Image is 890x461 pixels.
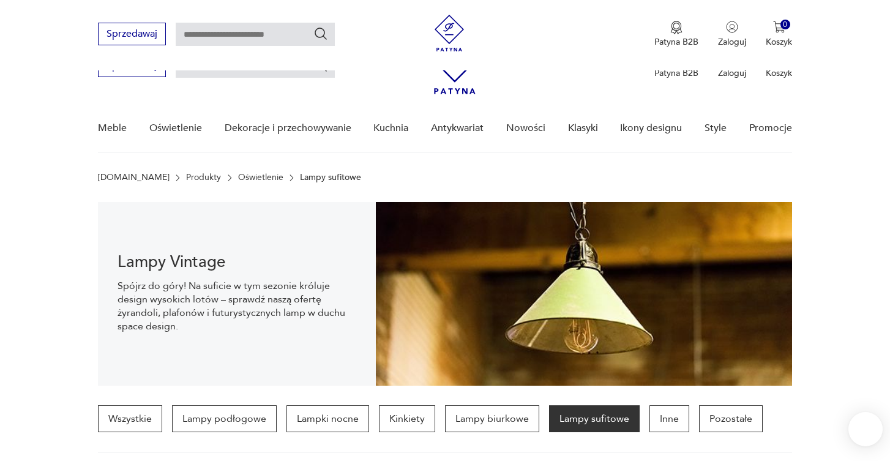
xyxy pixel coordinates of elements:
[699,405,763,432] a: Pozostałe
[98,105,127,152] a: Meble
[431,105,484,152] a: Antykwariat
[172,405,277,432] a: Lampy podłogowe
[300,173,361,182] p: Lampy sufitowe
[670,21,682,34] img: Ikona medalu
[98,405,162,432] a: Wszystkie
[705,105,727,152] a: Style
[749,105,792,152] a: Promocje
[568,105,598,152] a: Klasyki
[766,21,792,48] button: 0Koszyk
[313,26,328,41] button: Szukaj
[718,67,746,79] p: Zaloguj
[726,21,738,33] img: Ikonka użytkownika
[186,173,221,182] a: Produkty
[98,31,166,39] a: Sprzedawaj
[118,255,356,269] h1: Lampy Vintage
[718,21,746,48] button: Zaloguj
[549,405,640,432] a: Lampy sufitowe
[445,405,539,432] a: Lampy biurkowe
[773,21,785,33] img: Ikona koszyka
[620,105,682,152] a: Ikony designu
[238,173,283,182] a: Oświetlenie
[654,67,698,79] p: Patyna B2B
[718,36,746,48] p: Zaloguj
[373,105,408,152] a: Kuchnia
[780,20,791,30] div: 0
[649,405,689,432] a: Inne
[766,67,792,79] p: Koszyk
[654,21,698,48] a: Ikona medaluPatyna B2B
[118,279,356,333] p: Spójrz do góry! Na suficie w tym sezonie króluje design wysokich lotów – sprawdź naszą ofertę żyr...
[98,23,166,45] button: Sprzedawaj
[506,105,545,152] a: Nowości
[286,405,369,432] a: Lampki nocne
[149,105,202,152] a: Oświetlenie
[654,21,698,48] button: Patyna B2B
[379,405,435,432] a: Kinkiety
[225,105,351,152] a: Dekoracje i przechowywanie
[654,36,698,48] p: Patyna B2B
[98,62,166,71] a: Sprzedawaj
[766,36,792,48] p: Koszyk
[848,412,883,446] iframe: Smartsupp widget button
[376,202,792,386] img: Lampy sufitowe w stylu vintage
[431,15,468,51] img: Patyna - sklep z meblami i dekoracjami vintage
[98,173,170,182] a: [DOMAIN_NAME]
